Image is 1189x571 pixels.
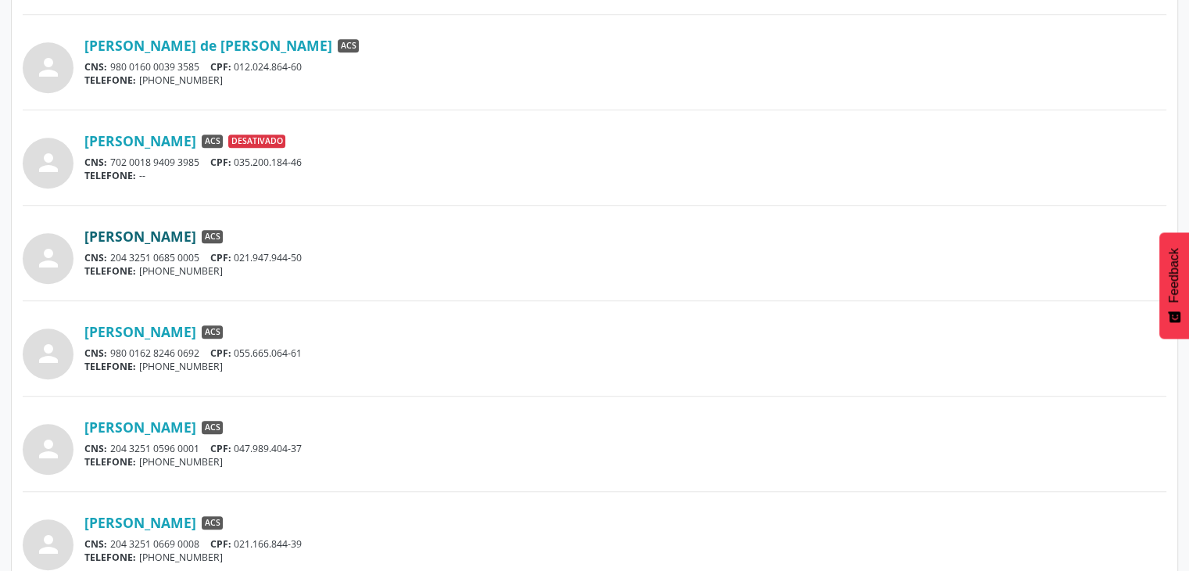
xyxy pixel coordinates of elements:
[84,514,196,531] a: [PERSON_NAME]
[202,516,223,530] span: ACS
[84,156,1166,169] div: 702 0018 9409 3985 035.200.184-46
[1159,232,1189,339] button: Feedback - Mostrar pesquisa
[84,74,136,87] span: TELEFONE:
[34,339,63,368] i: person
[84,347,1166,360] div: 980 0162 8246 0692 055.665.064-61
[338,39,359,53] span: ACS
[84,347,107,360] span: CNS:
[84,455,1166,469] div: [PHONE_NUMBER]
[210,347,231,360] span: CPF:
[84,251,1166,264] div: 204 3251 0685 0005 021.947.944-50
[84,537,107,551] span: CNS:
[84,418,196,436] a: [PERSON_NAME]
[84,442,107,455] span: CNS:
[202,421,223,435] span: ACS
[210,156,231,169] span: CPF:
[84,442,1166,455] div: 204 3251 0596 0001 047.989.404-37
[202,325,223,339] span: ACS
[84,156,107,169] span: CNS:
[34,149,63,177] i: person
[84,132,196,149] a: [PERSON_NAME]
[84,74,1166,87] div: [PHONE_NUMBER]
[34,530,63,558] i: person
[228,135,285,149] span: Desativado
[84,455,136,469] span: TELEFONE:
[34,244,63,272] i: person
[210,537,231,551] span: CPF:
[84,551,136,564] span: TELEFONE:
[84,228,196,245] a: [PERSON_NAME]
[1167,248,1181,303] span: Feedback
[84,264,1166,278] div: [PHONE_NUMBER]
[84,323,196,340] a: [PERSON_NAME]
[84,360,1166,373] div: [PHONE_NUMBER]
[34,53,63,81] i: person
[84,60,1166,74] div: 980 0160 0039 3585 012.024.864-60
[210,442,231,455] span: CPF:
[84,169,136,182] span: TELEFONE:
[84,264,136,278] span: TELEFONE:
[84,251,107,264] span: CNS:
[84,537,1166,551] div: 204 3251 0669 0008 021.166.844-39
[84,60,107,74] span: CNS:
[84,169,1166,182] div: --
[84,551,1166,564] div: [PHONE_NUMBER]
[210,60,231,74] span: CPF:
[84,360,136,373] span: TELEFONE:
[202,230,223,244] span: ACS
[202,135,223,149] span: ACS
[34,435,63,463] i: person
[84,37,332,54] a: [PERSON_NAME] de [PERSON_NAME]
[210,251,231,264] span: CPF:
